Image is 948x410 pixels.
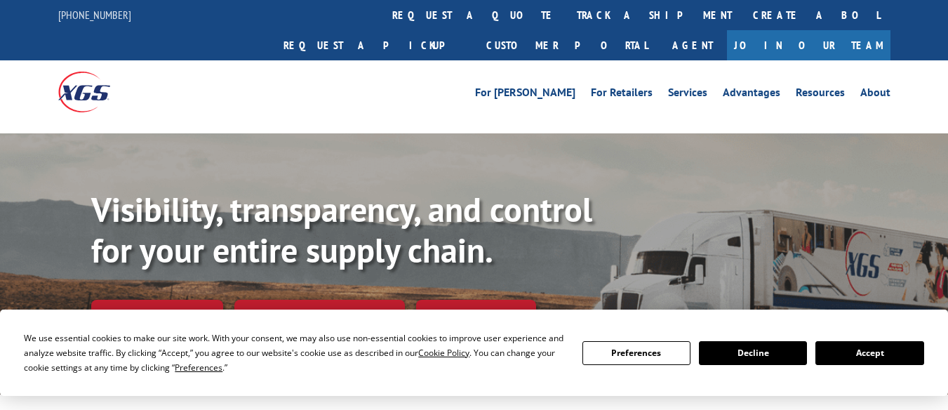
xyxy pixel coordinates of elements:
[175,362,222,373] span: Preferences
[582,341,690,365] button: Preferences
[658,30,727,60] a: Agent
[727,30,890,60] a: Join Our Team
[91,300,223,329] a: Track shipment
[416,300,536,330] a: XGS ASSISTANT
[860,87,890,102] a: About
[91,187,592,272] b: Visibility, transparency, and control for your entire supply chain.
[815,341,923,365] button: Accept
[723,87,780,102] a: Advantages
[273,30,476,60] a: Request a pickup
[796,87,845,102] a: Resources
[234,300,405,330] a: Calculate transit time
[418,347,469,359] span: Cookie Policy
[475,87,575,102] a: For [PERSON_NAME]
[58,8,131,22] a: [PHONE_NUMBER]
[476,30,658,60] a: Customer Portal
[668,87,707,102] a: Services
[591,87,653,102] a: For Retailers
[24,331,565,375] div: We use essential cookies to make our site work. With your consent, we may also use non-essential ...
[699,341,807,365] button: Decline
